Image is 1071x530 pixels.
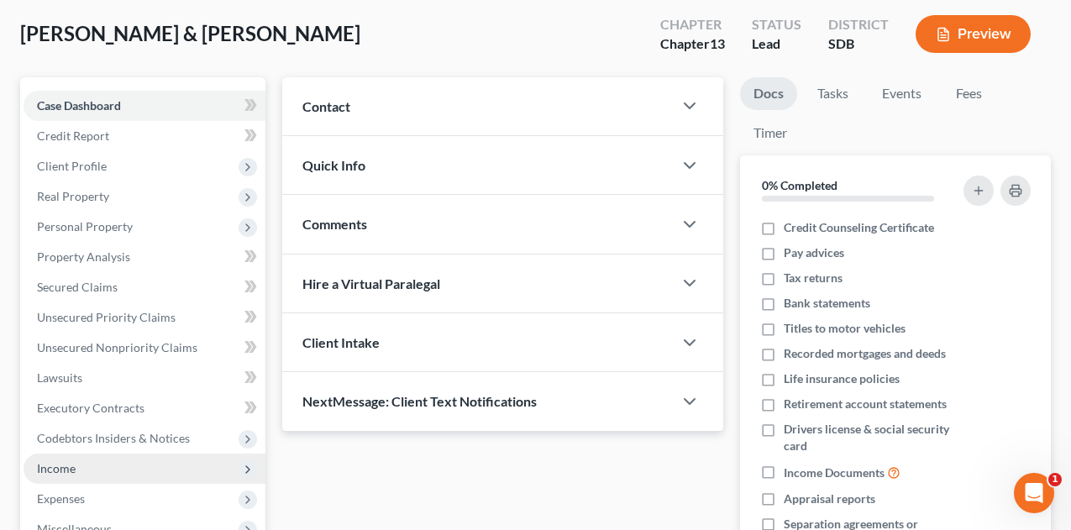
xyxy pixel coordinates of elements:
span: Income [37,461,76,475]
div: District [828,15,889,34]
span: Drivers license & social security card [784,421,958,454]
span: Retirement account statements [784,396,947,412]
span: Titles to motor vehicles [784,320,906,337]
span: Client Profile [37,159,107,173]
strong: 0% Completed [762,178,837,192]
a: Timer [740,117,801,150]
span: Tax returns [784,270,843,286]
span: NextMessage: Client Text Notifications [302,393,537,409]
span: Secured Claims [37,280,118,294]
span: Appraisal reports [784,491,875,507]
span: Contact [302,98,350,114]
span: 1 [1048,473,1062,486]
a: Executory Contracts [24,393,265,423]
span: Recorded mortgages and deeds [784,345,946,362]
a: Events [869,77,935,110]
button: Preview [916,15,1031,53]
span: Pay advices [784,244,844,261]
div: Lead [752,34,801,54]
div: Chapter [660,15,725,34]
span: Quick Info [302,157,365,173]
span: Hire a Virtual Paralegal [302,275,440,291]
a: Secured Claims [24,272,265,302]
a: Lawsuits [24,363,265,393]
a: Unsecured Nonpriority Claims [24,333,265,363]
span: Income Documents [784,464,885,481]
span: Credit Counseling Certificate [784,219,934,236]
span: Credit Report [37,129,109,143]
span: Bank statements [784,295,870,312]
a: Case Dashboard [24,91,265,121]
span: Lawsuits [37,370,82,385]
div: Chapter [660,34,725,54]
span: Client Intake [302,334,380,350]
div: SDB [828,34,889,54]
span: Personal Property [37,219,133,234]
span: Property Analysis [37,249,130,264]
a: Tasks [804,77,862,110]
span: Codebtors Insiders & Notices [37,431,190,445]
span: 13 [710,35,725,51]
span: Expenses [37,491,85,506]
span: Executory Contracts [37,401,144,415]
span: Unsecured Priority Claims [37,310,176,324]
div: Status [752,15,801,34]
span: Unsecured Nonpriority Claims [37,340,197,354]
a: Property Analysis [24,242,265,272]
a: Credit Report [24,121,265,151]
span: Life insurance policies [784,370,900,387]
span: Case Dashboard [37,98,121,113]
span: Real Property [37,189,109,203]
iframe: Intercom live chat [1014,473,1054,513]
a: Fees [942,77,995,110]
span: Comments [302,216,367,232]
a: Unsecured Priority Claims [24,302,265,333]
span: [PERSON_NAME] & [PERSON_NAME] [20,21,360,45]
a: Docs [740,77,797,110]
